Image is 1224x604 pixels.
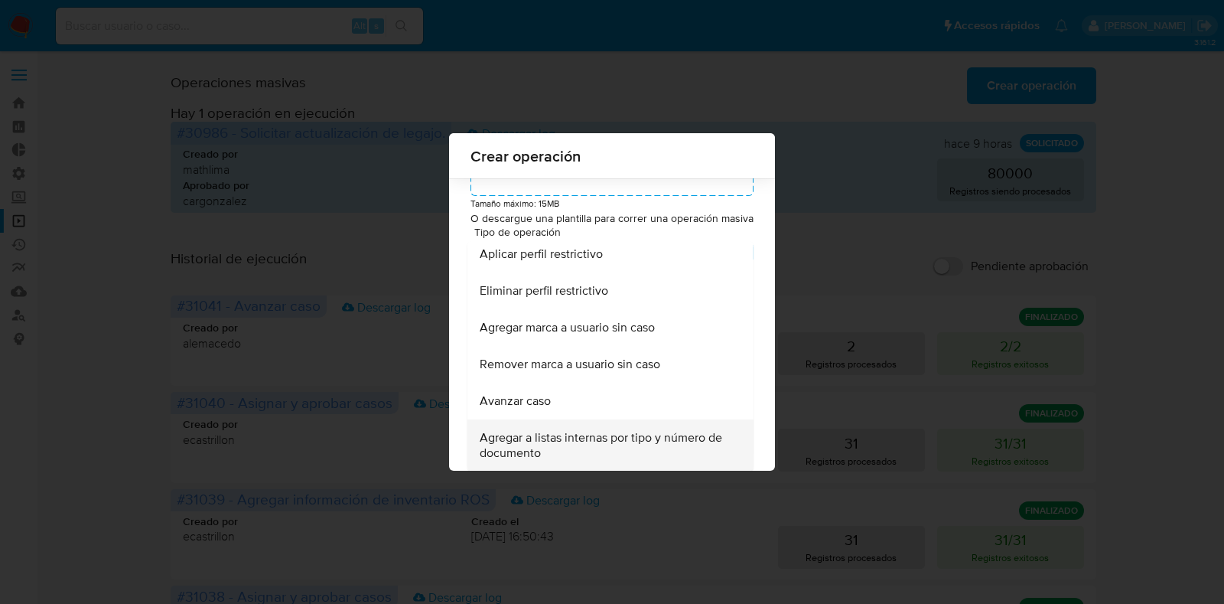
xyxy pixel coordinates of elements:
[470,149,754,164] span: Crear operación
[470,197,559,210] small: Tamaño máximo: 15MB
[480,283,608,299] span: Eliminar perfil restrictivo
[480,430,732,461] span: Agregar a listas internas por tipo y número de documento
[470,211,754,227] p: O descargue una plantilla para correr una operación masiva
[480,246,603,262] span: Aplicar perfil restrictivo
[480,357,660,372] span: Remover marca a usuario sin caso
[474,227,757,237] span: Tipo de operación
[480,393,551,409] span: Avanzar caso
[480,320,655,335] span: Agregar marca a usuario sin caso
